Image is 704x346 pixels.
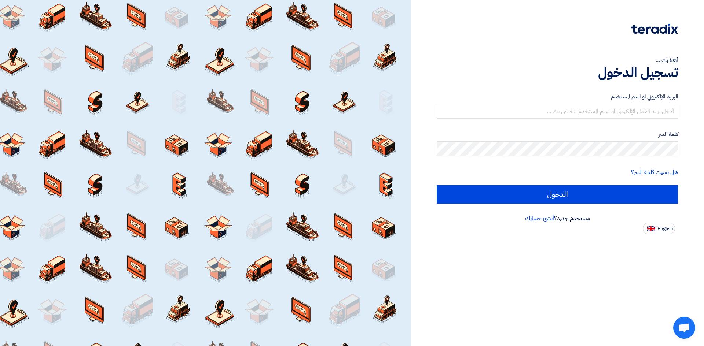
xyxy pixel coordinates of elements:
img: en-US.png [647,226,655,231]
a: أنشئ حسابك [525,214,554,223]
input: الدخول [437,185,678,204]
div: أهلا بك ... [437,56,678,64]
a: هل نسيت كلمة السر؟ [631,168,678,176]
button: English [643,223,675,234]
h1: تسجيل الدخول [437,64,678,81]
label: كلمة السر [437,130,678,139]
div: Open chat [673,317,695,339]
input: أدخل بريد العمل الإلكتروني او اسم المستخدم الخاص بك ... [437,104,678,119]
span: English [657,226,673,231]
img: Teradix logo [631,24,678,34]
label: البريد الإلكتروني او اسم المستخدم [437,93,678,101]
div: مستخدم جديد؟ [437,214,678,223]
